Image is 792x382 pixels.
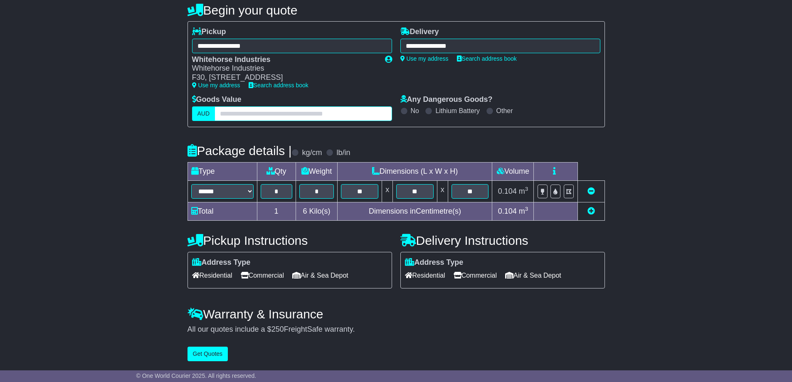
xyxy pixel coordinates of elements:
div: Whitehorse Industries [192,64,377,73]
span: Residential [192,269,232,282]
label: Address Type [405,258,464,267]
a: Search address book [457,55,517,62]
label: No [411,107,419,115]
td: Dimensions (L x W x H) [338,162,492,180]
sup: 3 [525,206,528,212]
label: Goods Value [192,95,242,104]
span: m [519,187,528,195]
span: Residential [405,269,445,282]
td: Weight [296,162,338,180]
span: Commercial [241,269,284,282]
h4: Warranty & Insurance [188,307,605,321]
span: Air & Sea Depot [505,269,561,282]
td: x [382,180,393,202]
label: Delivery [400,27,439,37]
div: F30, [STREET_ADDRESS] [192,73,377,82]
sup: 3 [525,186,528,192]
span: Air & Sea Depot [292,269,348,282]
h4: Pickup Instructions [188,234,392,247]
span: © One World Courier 2025. All rights reserved. [136,372,257,379]
td: Type [188,162,257,180]
span: Commercial [454,269,497,282]
label: Pickup [192,27,226,37]
td: Volume [492,162,534,180]
span: 250 [271,325,284,333]
a: Use my address [400,55,449,62]
h4: Begin your quote [188,3,605,17]
label: AUD [192,106,215,121]
td: x [437,180,448,202]
td: 1 [257,202,296,220]
label: Any Dangerous Goods? [400,95,493,104]
a: Use my address [192,82,240,89]
div: Whitehorse Industries [192,55,377,64]
label: lb/in [336,148,350,158]
button: Get Quotes [188,347,228,361]
span: 6 [303,207,307,215]
td: Kilo(s) [296,202,338,220]
td: Qty [257,162,296,180]
a: Search address book [249,82,308,89]
td: Dimensions in Centimetre(s) [338,202,492,220]
h4: Package details | [188,144,292,158]
label: Other [496,107,513,115]
a: Remove this item [587,187,595,195]
span: m [519,207,528,215]
span: 0.104 [498,207,517,215]
a: Add new item [587,207,595,215]
td: Total [188,202,257,220]
label: Address Type [192,258,251,267]
label: kg/cm [302,148,322,158]
h4: Delivery Instructions [400,234,605,247]
label: Lithium Battery [435,107,480,115]
div: All our quotes include a $ FreightSafe warranty. [188,325,605,334]
span: 0.104 [498,187,517,195]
